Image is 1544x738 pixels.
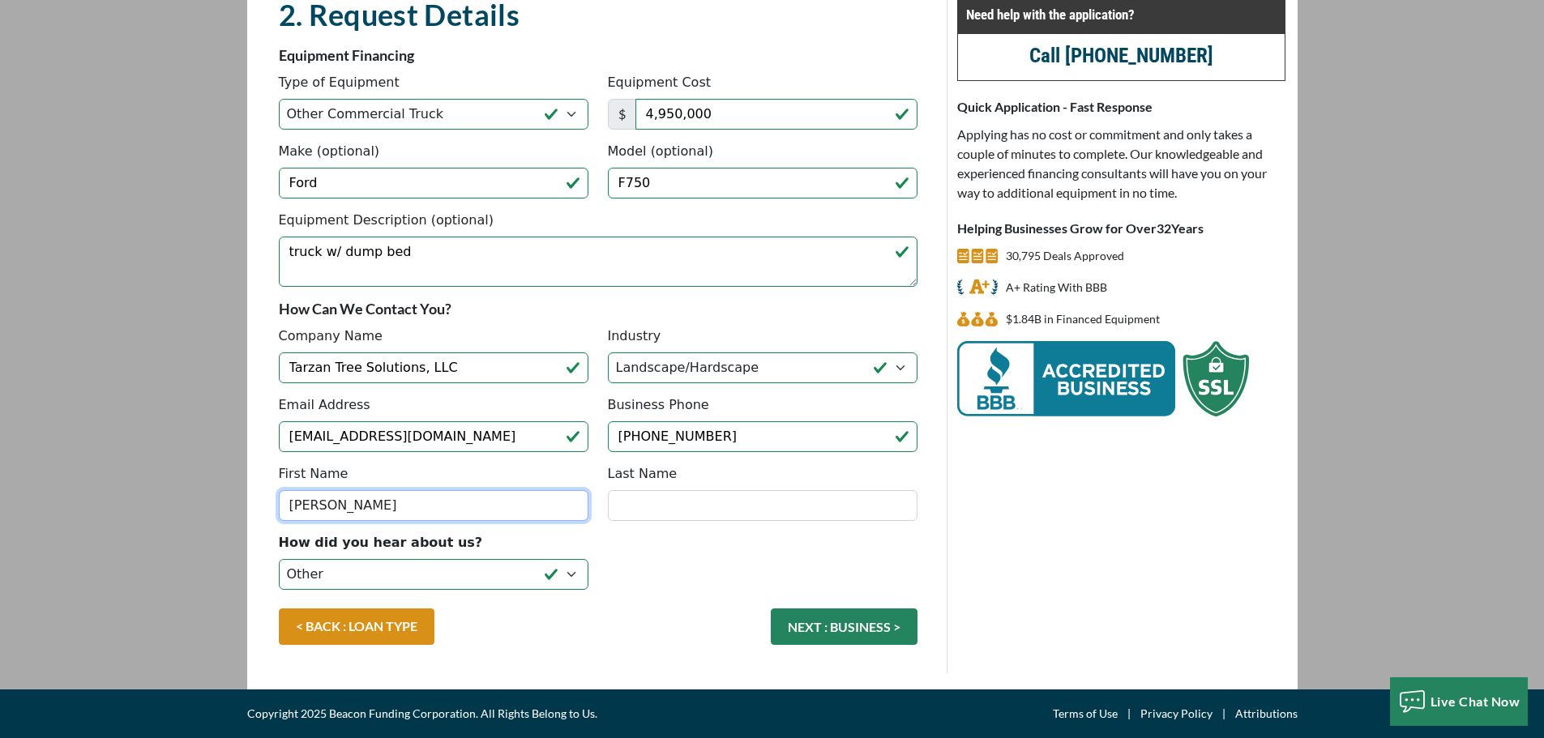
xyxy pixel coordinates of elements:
[957,341,1249,416] img: BBB Acredited Business and SSL Protection
[279,45,917,65] p: Equipment Financing
[279,608,434,645] a: < BACK : LOAN TYPE
[608,464,678,484] label: Last Name
[1053,704,1118,723] a: Terms of Use
[966,5,1277,24] p: Need help with the application?
[279,211,494,230] label: Equipment Description (optional)
[1140,704,1213,723] a: Privacy Policy
[608,99,636,130] span: $
[279,464,349,484] label: First Name
[771,608,917,645] button: NEXT : BUSINESS >
[1157,220,1171,236] span: 32
[279,299,917,318] p: How Can We Contact You?
[1029,44,1213,67] a: Call [PHONE_NUMBER]
[957,219,1285,238] p: Helping Businesses Grow for Over Years
[957,97,1285,117] p: Quick Application - Fast Response
[279,326,383,346] label: Company Name
[608,142,713,161] label: Model (optional)
[1390,677,1529,726] button: Live Chat Now
[608,326,661,346] label: Industry
[1006,246,1124,266] p: 30,795 Deals Approved
[279,533,483,552] label: How did you hear about us?
[279,73,400,92] label: Type of Equipment
[608,395,709,415] label: Business Phone
[608,73,712,92] label: Equipment Cost
[279,395,370,415] label: Email Address
[1235,704,1298,723] a: Attributions
[247,704,597,723] span: Copyright 2025 Beacon Funding Corporation. All Rights Belong to Us.
[1118,704,1140,723] span: |
[1006,309,1160,329] p: $1,844,990,669 in Financed Equipment
[1213,704,1235,723] span: |
[1431,693,1520,709] span: Live Chat Now
[1006,278,1107,297] p: A+ Rating With BBB
[279,142,380,161] label: Make (optional)
[608,533,854,596] iframe: reCAPTCHA
[957,125,1285,203] p: Applying has no cost or commitment and only takes a couple of minutes to complete. Our knowledgea...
